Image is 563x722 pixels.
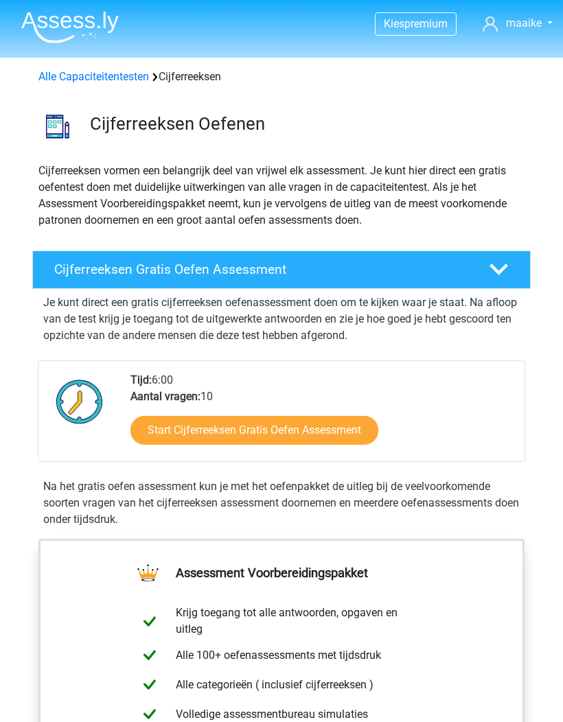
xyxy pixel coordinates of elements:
[33,102,82,151] img: cijferreeksen
[384,17,404,30] span: Kies
[120,372,524,461] div: 6:00 10
[54,261,469,277] h4: Cijferreeksen Gratis Oefen Assessment
[21,11,119,43] img: Assessly
[27,251,536,289] a: Cijferreeksen Gratis Oefen Assessment
[43,294,520,344] p: Je kunt direct een gratis cijferreeksen oefenassessment doen om te kijken waar je staat. Na afloo...
[404,17,448,30] span: premium
[38,70,149,83] a: Alle Capaciteitentesten
[38,478,525,528] div: Na het gratis oefen assessment kun je met het oefenpakket de uitleg bij de veelvoorkomende soorte...
[38,163,525,229] p: Cijferreeksen vormen een belangrijk deel van vrijwel elk assessment. Je kunt hier direct een grat...
[506,16,542,30] span: maaike
[130,373,152,386] b: Tijd:
[376,14,456,33] a: Kiespremium
[130,416,378,445] a: Start Cijferreeksen Gratis Oefen Assessment
[49,372,110,432] img: Klok
[90,113,520,135] h3: Cijferreeksen Oefenen
[130,390,200,403] b: Aantal vragen:
[33,69,530,85] div: Cijferreeksen
[483,15,553,32] a: maaike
